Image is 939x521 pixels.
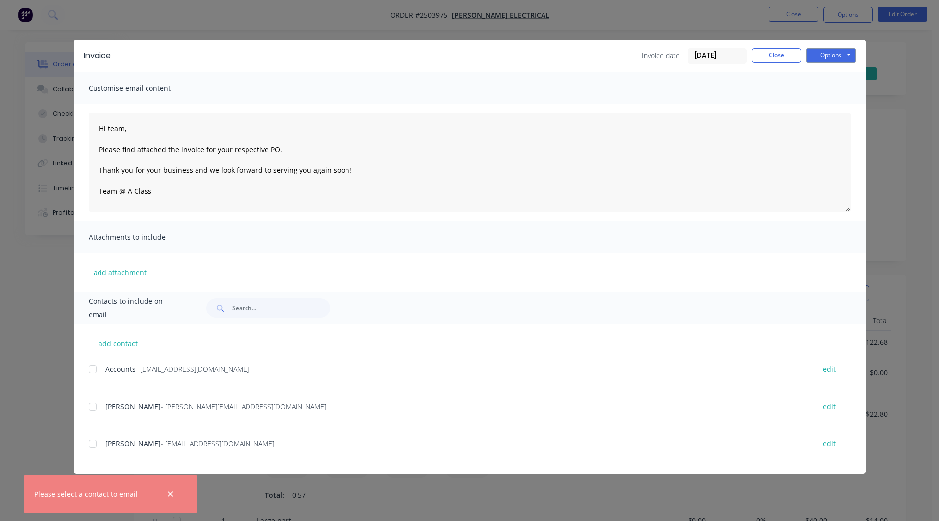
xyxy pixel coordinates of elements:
div: Please select a contact to email [34,489,138,499]
span: Accounts [105,365,136,374]
button: Close [752,48,801,63]
button: Options [806,48,856,63]
span: Attachments to include [89,230,198,244]
button: add contact [89,336,148,351]
span: Contacts to include on email [89,294,182,322]
span: Customise email content [89,81,198,95]
span: [PERSON_NAME] [105,439,161,448]
button: edit [817,437,841,450]
span: Invoice date [642,51,680,61]
div: Invoice [84,50,111,62]
button: add attachment [89,265,151,280]
textarea: Hi team, Please find attached the invoice for your respective PO. Thank you for your business and... [89,113,851,212]
span: - [EMAIL_ADDRESS][DOMAIN_NAME] [136,365,249,374]
input: Search... [232,298,330,318]
button: edit [817,363,841,376]
span: - [PERSON_NAME][EMAIL_ADDRESS][DOMAIN_NAME] [161,402,326,411]
span: - [EMAIL_ADDRESS][DOMAIN_NAME] [161,439,274,448]
span: [PERSON_NAME] [105,402,161,411]
button: edit [817,400,841,413]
